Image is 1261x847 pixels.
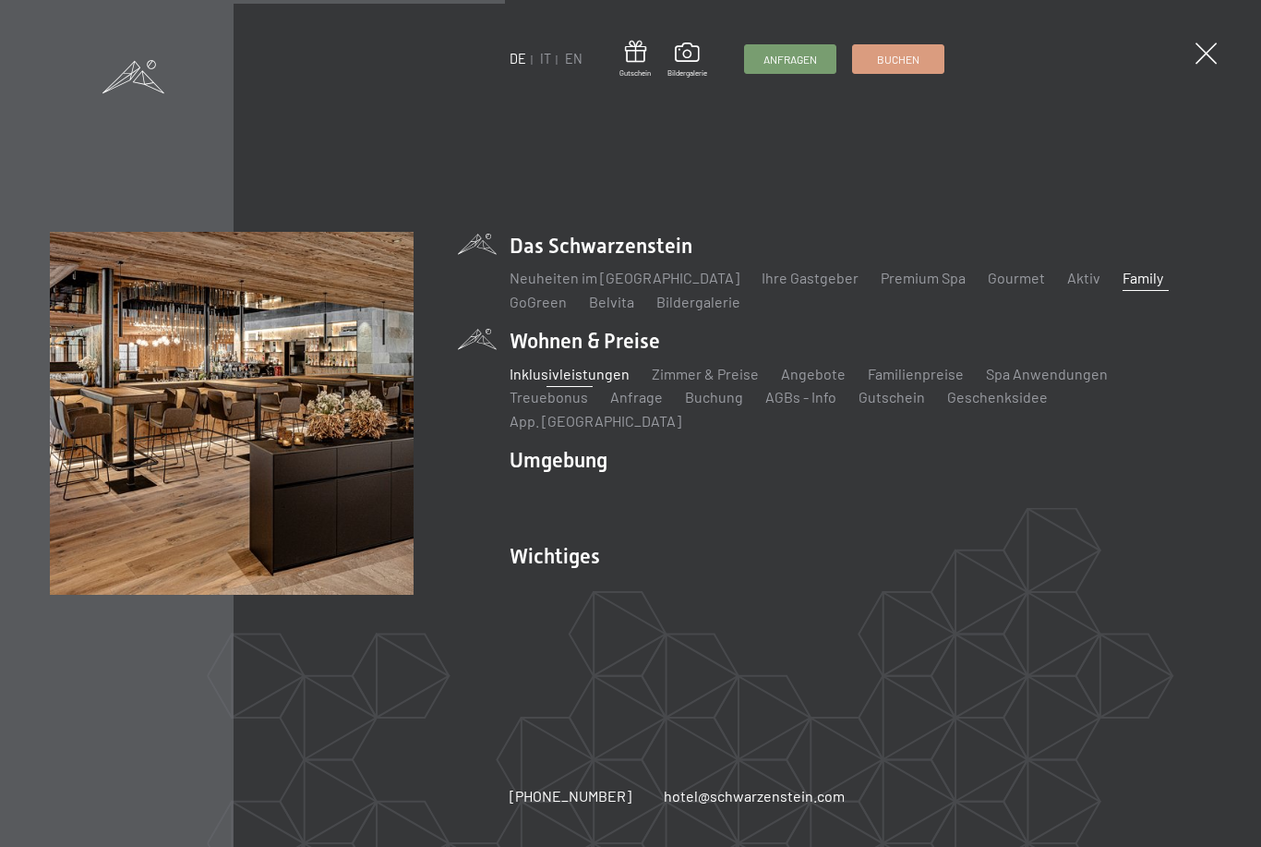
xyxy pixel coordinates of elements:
a: Premium Spa [881,269,966,286]
a: hotel@schwarzenstein.com [664,786,845,806]
span: Anfragen [763,52,817,67]
a: Gutschein [619,41,651,79]
span: [PHONE_NUMBER] [510,787,631,805]
a: Aktiv [1067,269,1100,286]
a: Family [1123,269,1163,286]
a: Familienpreise [868,365,964,382]
a: AGBs - Info [765,388,836,405]
span: Bildergalerie [667,68,707,79]
a: Gourmet [988,269,1045,286]
span: Buchen [877,52,919,67]
a: DE [510,51,526,67]
a: IT [540,51,551,67]
a: Geschenksidee [947,388,1048,405]
span: Gutschein [619,68,651,79]
a: App. [GEOGRAPHIC_DATA] [510,412,681,430]
a: Spa Anwendungen [986,365,1108,382]
a: Inklusivleistungen [510,365,630,382]
a: Treuebonus [510,388,588,405]
a: Ihre Gastgeber [762,269,859,286]
a: Bildergalerie [656,293,740,310]
a: Anfrage [610,388,663,405]
a: Bildergalerie [667,42,707,78]
a: [PHONE_NUMBER] [510,786,631,806]
a: Zimmer & Preise [652,365,759,382]
a: GoGreen [510,293,567,310]
a: EN [565,51,582,67]
a: Buchen [853,45,943,73]
a: Neuheiten im [GEOGRAPHIC_DATA] [510,269,739,286]
a: Anfragen [745,45,835,73]
a: Angebote [781,365,846,382]
a: Buchung [685,388,743,405]
a: Gutschein [859,388,925,405]
a: Belvita [589,293,634,310]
